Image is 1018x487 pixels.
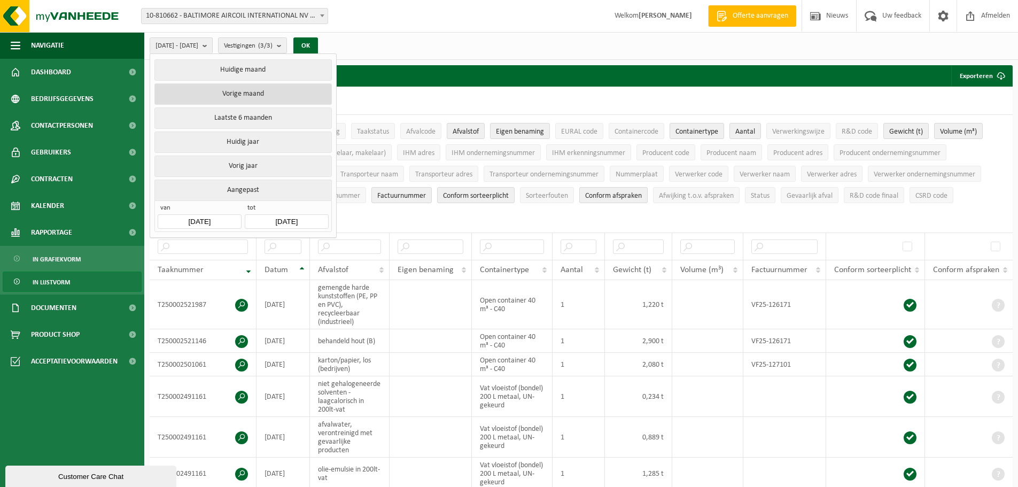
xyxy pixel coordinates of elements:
[453,128,479,136] span: Afvalstof
[3,249,142,269] a: In grafiekvorm
[605,329,672,353] td: 2,900 t
[552,149,625,157] span: IHM erkenningsnummer
[659,192,734,200] span: Afwijking t.o.v. afspraken
[257,417,310,458] td: [DATE]
[616,171,658,179] span: Nummerplaat
[472,280,553,329] td: Open container 40 m³ - C40
[150,376,257,417] td: T250002491161
[403,149,434,157] span: IHM adres
[33,272,70,292] span: In lijstvorm
[706,149,756,157] span: Producent naam
[553,353,605,376] td: 1
[265,266,288,274] span: Datum
[310,417,389,458] td: afvalwater, verontreinigd met gevaarlijke producten
[293,37,318,55] button: OK
[3,272,142,292] a: In lijstvorm
[613,266,651,274] span: Gewicht (t)
[150,37,213,53] button: [DATE] - [DATE]
[218,37,287,53] button: Vestigingen(3/3)
[639,12,692,20] strong: [PERSON_NAME]
[680,266,724,274] span: Volume (m³)
[318,266,348,274] span: Afvalstof
[781,187,838,203] button: Gevaarlijk afval : Activate to sort
[224,38,273,54] span: Vestigingen
[807,171,857,179] span: Verwerker adres
[33,249,81,269] span: In grafiekvorm
[310,329,389,353] td: behandeld hout (B)
[154,59,331,81] button: Huidige maand
[154,180,331,200] button: Aangepast
[729,123,761,139] button: AantalAantal: Activate to sort
[31,32,64,59] span: Navigatie
[670,123,724,139] button: ContainertypeContainertype: Activate to sort
[883,123,929,139] button: Gewicht (t)Gewicht (t): Activate to sort
[579,187,648,203] button: Conform afspraken : Activate to sort
[472,329,553,353] td: Open container 40 m³ - C40
[472,376,553,417] td: Vat vloeistof (bondel) 200 L metaal, UN-gekeurd
[605,353,672,376] td: 2,080 t
[150,280,257,329] td: T250002521987
[257,353,310,376] td: [DATE]
[834,144,946,160] button: Producent ondernemingsnummerProducent ondernemingsnummer: Activate to sort
[740,171,790,179] span: Verwerker naam
[31,192,64,219] span: Kalender
[526,192,568,200] span: Sorteerfouten
[735,128,755,136] span: Aantal
[31,86,94,112] span: Bedrijfsgegevens
[561,266,583,274] span: Aantal
[150,353,257,376] td: T250002501061
[154,107,331,129] button: Laatste 6 maanden
[31,348,118,375] span: Acceptatievoorwaarden
[245,204,328,214] span: tot
[653,187,740,203] button: Afwijking t.o.v. afsprakenAfwijking t.o.v. afspraken: Activate to sort
[708,5,796,27] a: Offerte aanvragen
[605,280,672,329] td: 1,220 t
[675,171,722,179] span: Verwerker code
[31,59,71,86] span: Dashboard
[484,166,604,182] button: Transporteur ondernemingsnummerTransporteur ondernemingsnummer : Activate to sort
[561,128,597,136] span: EURAL code
[751,266,807,274] span: Factuurnummer
[844,187,904,203] button: R&D code finaalR&amp;D code finaal: Activate to sort
[472,353,553,376] td: Open container 40 m³ - C40
[31,321,80,348] span: Product Shop
[398,266,454,274] span: Eigen benaming
[910,187,953,203] button: CSRD codeCSRD code: Activate to sort
[400,123,441,139] button: AfvalcodeAfvalcode: Activate to sort
[553,329,605,353] td: 1
[675,128,718,136] span: Containertype
[489,171,599,179] span: Transporteur ondernemingsnummer
[397,144,440,160] button: IHM adresIHM adres: Activate to sort
[154,132,331,153] button: Huidig jaar
[874,171,975,179] span: Verwerker ondernemingsnummer
[480,266,529,274] span: Containertype
[257,280,310,329] td: [DATE]
[934,123,983,139] button: Volume (m³)Volume (m³): Activate to sort
[701,144,762,160] button: Producent naamProducent naam: Activate to sort
[553,417,605,458] td: 1
[751,192,770,200] span: Status
[553,280,605,329] td: 1
[801,166,862,182] button: Verwerker adresVerwerker adres: Activate to sort
[520,187,574,203] button: SorteerfoutenSorteerfouten: Activate to sort
[156,38,198,54] span: [DATE] - [DATE]
[141,8,328,24] span: 10-810662 - BALTIMORE AIRCOIL INTERNATIONAL NV - HEIST-OP-DEN-BERG
[743,353,826,376] td: VF25-127101
[340,171,398,179] span: Transporteur naam
[31,112,93,139] span: Contactpersonen
[940,128,977,136] span: Volume (m³)
[743,329,826,353] td: VF25-126171
[310,353,389,376] td: karton/papier, los (bedrijven)
[850,192,898,200] span: R&D code finaal
[446,144,541,160] button: IHM ondernemingsnummerIHM ondernemingsnummer: Activate to sort
[150,417,257,458] td: T250002491161
[636,144,695,160] button: Producent codeProducent code: Activate to sort
[610,166,664,182] button: NummerplaatNummerplaat: Activate to sort
[842,128,872,136] span: R&D code
[447,123,485,139] button: AfvalstofAfvalstof: Activate to sort
[743,280,826,329] td: VF25-126171
[142,9,328,24] span: 10-810662 - BALTIMORE AIRCOIL INTERNATIONAL NV - HEIST-OP-DEN-BERG
[734,166,796,182] button: Verwerker naamVerwerker naam: Activate to sort
[452,149,535,157] span: IHM ondernemingsnummer
[609,123,664,139] button: ContainercodeContainercode: Activate to sort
